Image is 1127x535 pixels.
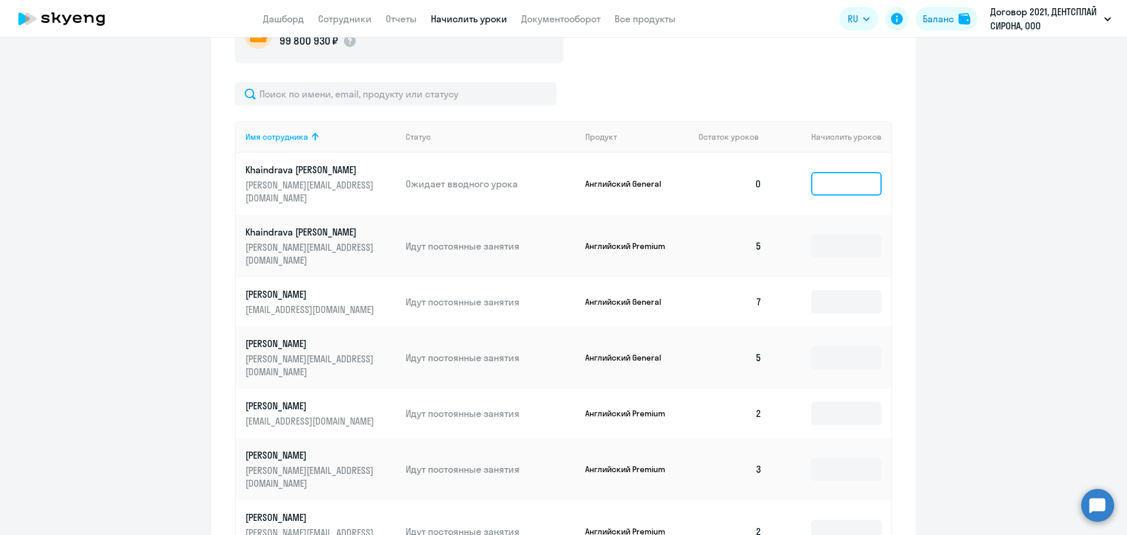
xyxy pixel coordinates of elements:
[406,407,576,420] p: Идут постоянные занятия
[245,449,396,490] a: [PERSON_NAME][PERSON_NAME][EMAIL_ADDRESS][DOMAIN_NAME]
[386,13,417,25] a: Отчеты
[959,13,970,25] img: balance
[585,464,673,475] p: Английский Premium
[431,13,507,25] a: Начислить уроки
[689,438,771,500] td: 3
[279,33,338,49] p: 99 800 930 ₽
[263,13,304,25] a: Дашборд
[245,288,377,301] p: [PERSON_NAME]
[585,241,673,251] p: Английский Premium
[984,5,1117,33] button: Договор 2021, ДЕНТСПЛАЙ СИРОНА, ООО
[406,240,576,253] p: Идут постоянные занятия
[245,337,396,378] a: [PERSON_NAME][PERSON_NAME][EMAIL_ADDRESS][DOMAIN_NAME]
[245,399,396,428] a: [PERSON_NAME][EMAIL_ADDRESS][DOMAIN_NAME]
[406,351,576,364] p: Идут постоянные занятия
[245,226,396,267] a: Khaindrava [PERSON_NAME][PERSON_NAME][EMAIL_ADDRESS][DOMAIN_NAME]
[839,7,878,31] button: RU
[245,464,377,490] p: [PERSON_NAME][EMAIL_ADDRESS][DOMAIN_NAME]
[585,352,673,363] p: Английский General
[689,153,771,215] td: 0
[245,303,377,316] p: [EMAIL_ADDRESS][DOMAIN_NAME]
[245,226,377,238] p: Khaindrava [PERSON_NAME]
[916,7,977,31] button: Балансbalance
[245,415,377,428] p: [EMAIL_ADDRESS][DOMAIN_NAME]
[848,12,858,26] span: RU
[318,13,372,25] a: Сотрудники
[923,12,954,26] div: Баланс
[245,337,377,350] p: [PERSON_NAME]
[245,132,396,142] div: Имя сотрудника
[689,277,771,327] td: 7
[521,13,600,25] a: Документооборот
[406,177,576,190] p: Ожидает вводного урока
[406,132,576,142] div: Статус
[235,82,556,106] input: Поиск по имени, email, продукту или статусу
[245,352,377,378] p: [PERSON_NAME][EMAIL_ADDRESS][DOMAIN_NAME]
[245,288,396,316] a: [PERSON_NAME][EMAIL_ADDRESS][DOMAIN_NAME]
[245,399,377,412] p: [PERSON_NAME]
[245,449,377,462] p: [PERSON_NAME]
[245,163,377,176] p: Khaindrava [PERSON_NAME]
[585,179,673,189] p: Английский General
[699,132,771,142] div: Остаток уроков
[689,215,771,277] td: 5
[990,5,1099,33] p: Договор 2021, ДЕНТСПЛАЙ СИРОНА, ООО
[689,327,771,389] td: 5
[406,295,576,308] p: Идут постоянные занятия
[245,132,308,142] div: Имя сотрудника
[245,163,396,204] a: Khaindrava [PERSON_NAME][PERSON_NAME][EMAIL_ADDRESS][DOMAIN_NAME]
[245,179,377,204] p: [PERSON_NAME][EMAIL_ADDRESS][DOMAIN_NAME]
[245,511,377,524] p: [PERSON_NAME]
[245,241,377,267] p: [PERSON_NAME][EMAIL_ADDRESS][DOMAIN_NAME]
[585,408,673,419] p: Английский Premium
[699,132,759,142] span: Остаток уроков
[406,463,576,476] p: Идут постоянные занятия
[615,13,676,25] a: Все продукты
[585,297,673,307] p: Английский General
[689,389,771,438] td: 2
[585,132,617,142] div: Продукт
[585,132,690,142] div: Продукт
[771,121,891,153] th: Начислить уроков
[406,132,431,142] div: Статус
